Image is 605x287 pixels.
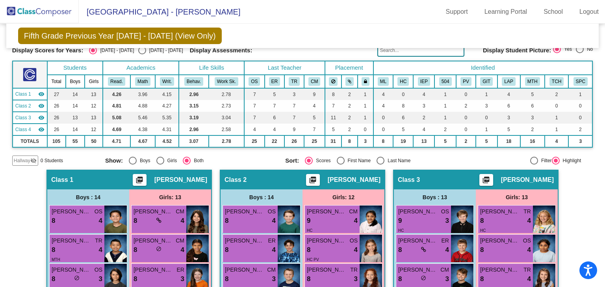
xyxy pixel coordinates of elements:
td: 6 [265,112,285,124]
th: Speech Only [568,75,592,88]
td: 4.52 [155,135,179,147]
td: 0 [456,112,476,124]
span: 4 [354,216,358,226]
td: 9 [304,88,325,100]
td: 27 [47,88,66,100]
th: Last Teacher [244,61,325,75]
button: OS [249,77,260,86]
td: 26 [47,124,66,135]
td: 1 [434,100,456,112]
td: 0 [568,100,592,112]
td: 1 [545,124,569,135]
td: 3 [476,100,497,112]
td: 1 [476,88,497,100]
span: HC [307,228,312,233]
span: OS [441,207,449,216]
span: [PERSON_NAME] [52,266,91,274]
span: 8 [52,245,55,255]
span: OS [268,207,276,216]
mat-icon: visibility [38,126,45,133]
button: Print Students Details [479,174,493,186]
td: 14 [66,88,85,100]
span: 4 [99,245,102,255]
td: 2 [413,112,434,124]
td: 2.58 [209,124,244,135]
td: 3.15 [179,100,208,112]
button: Work Sk. [215,77,238,86]
span: 9 [398,216,402,226]
span: HC PV [307,257,319,262]
span: Fifth Grade Previous Year [DATE] - [DATE] (View Only) [18,28,222,44]
span: TR [350,266,358,274]
td: 5 [265,88,285,100]
th: Individualized Education Plan [413,75,434,88]
span: [PERSON_NAME] [225,237,264,245]
th: Boys [66,75,85,88]
td: Kymm Faubus - No Class Name [13,112,47,124]
td: 1 [434,112,456,124]
mat-radio-group: Select an option [553,45,593,56]
span: [PERSON_NAME] [398,237,438,245]
span: Hallway [14,157,30,164]
td: Alyssa Wachtveitl - No Class Name [13,100,47,112]
td: 50 [85,135,103,147]
span: [PERSON_NAME] [307,237,346,245]
span: Display Assessments: [190,47,252,54]
button: Print Students Details [306,174,320,186]
mat-radio-group: Select an option [89,46,183,54]
span: TR [523,207,531,216]
span: TR [523,266,531,274]
td: 7 [284,112,304,124]
div: [DATE] - [DATE] [97,47,134,54]
span: 4 [181,245,184,255]
th: Oksana Shevchuk [244,75,264,88]
th: Colleen Miller [304,75,325,88]
td: 2 [545,88,569,100]
span: Class 2 [15,102,31,109]
span: [PERSON_NAME] [480,266,520,274]
td: 9 [284,124,304,135]
td: 4 [304,100,325,112]
td: 7 [325,100,341,112]
span: Class 2 [225,176,247,184]
span: 4 [527,216,531,226]
td: 4 [413,88,434,100]
span: [PERSON_NAME] [480,207,520,216]
td: 0 [545,100,569,112]
th: Keep away students [325,75,341,88]
th: Reading Specialist Support [497,75,520,88]
td: 5.35 [155,112,179,124]
span: Class 3 [15,114,31,121]
div: Girls [164,157,177,164]
td: 4 [265,124,285,135]
td: 26 [284,135,304,147]
button: Behav. [184,77,203,86]
td: 0 [393,88,413,100]
td: 3 [284,88,304,100]
span: 8 [480,245,484,255]
div: Girls: 13 [129,189,211,205]
mat-radio-group: Select an option [105,157,279,165]
span: HC [480,228,486,233]
button: SPC [573,77,588,86]
button: Read. [108,77,125,86]
td: 3.07 [179,135,208,147]
th: Keep with teacher [358,75,373,88]
td: 2 [520,124,545,135]
th: Intervention Team Watchlist [476,75,497,88]
span: 8 [52,216,55,226]
span: ER [442,237,449,245]
td: 13 [413,135,434,147]
td: 3 [497,112,520,124]
td: 2.78 [209,135,244,147]
td: 19 [393,135,413,147]
span: [PERSON_NAME] [52,237,91,245]
td: 4 [545,135,569,147]
span: [PERSON_NAME] [PERSON_NAME] [307,207,346,216]
a: Support [440,6,474,18]
th: Teacher Kid [545,75,569,88]
td: 2 [434,124,456,135]
span: 8 [134,245,137,255]
th: Emily Raney [265,75,285,88]
td: 2.73 [209,100,244,112]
